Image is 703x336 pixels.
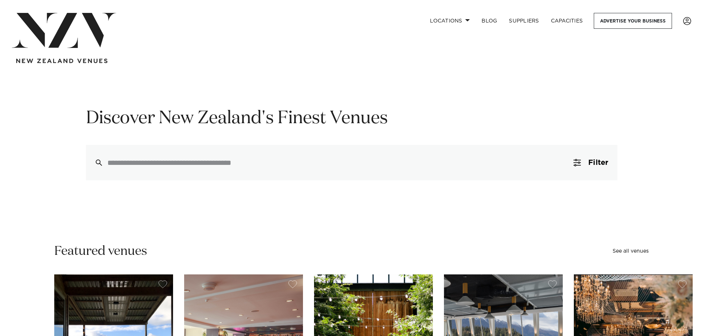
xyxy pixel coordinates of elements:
a: SUPPLIERS [503,13,545,29]
a: Capacities [545,13,589,29]
button: Filter [565,145,617,180]
a: Locations [424,13,476,29]
a: Advertise your business [594,13,672,29]
h2: Featured venues [54,243,147,260]
h1: Discover New Zealand's Finest Venues [86,107,617,130]
span: Filter [588,159,608,166]
img: new-zealand-venues-text.png [16,59,107,63]
a: BLOG [476,13,503,29]
img: nzv-logo.png [12,13,116,48]
a: See all venues [613,249,649,254]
